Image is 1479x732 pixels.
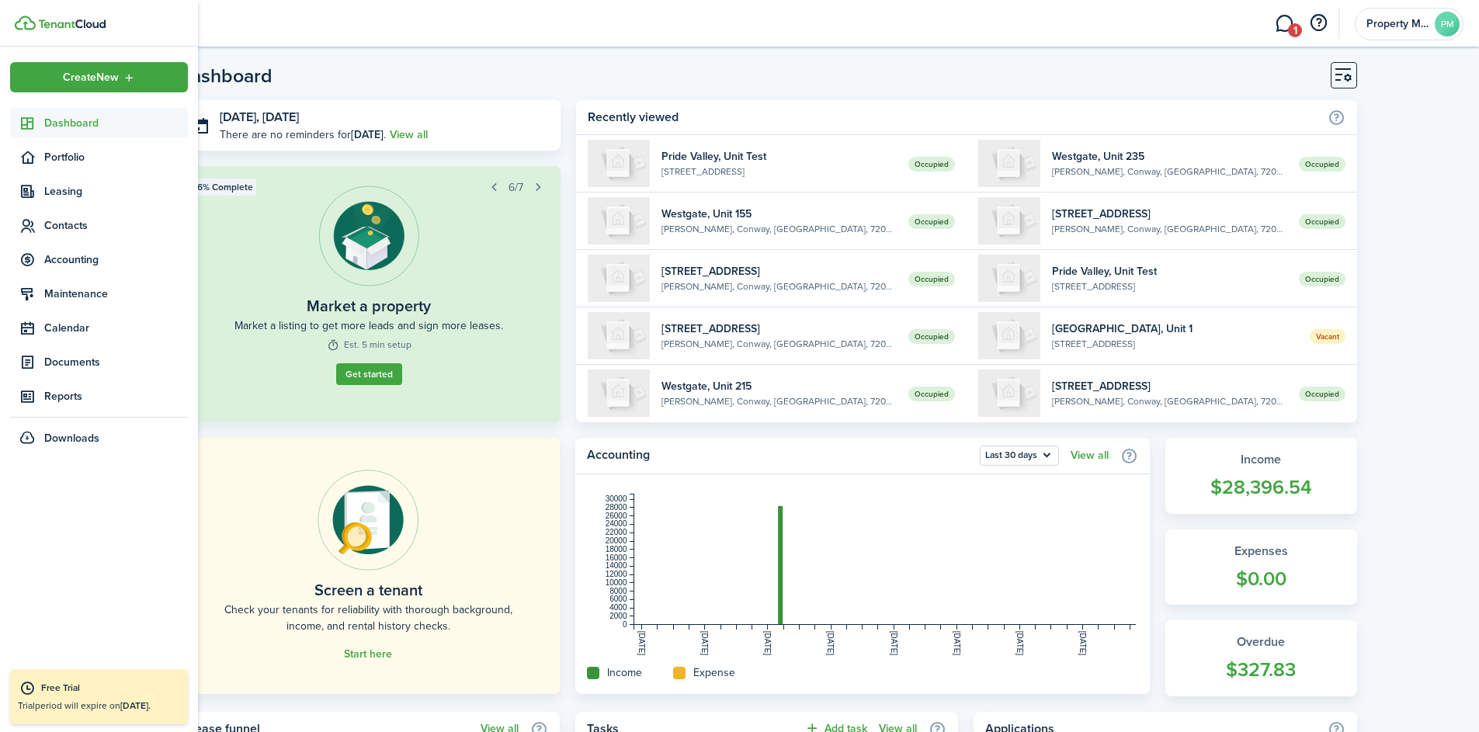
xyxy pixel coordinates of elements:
tspan: [DATE] [763,631,772,656]
div: Free Trial [41,681,180,696]
tspan: 2000 [609,612,627,620]
span: Occupied [1299,157,1345,172]
span: Create New [63,72,119,83]
tspan: 30000 [606,494,627,503]
span: Occupied [908,387,955,401]
tspan: 6000 [609,595,627,603]
span: Documents [44,354,188,370]
avatar-text: PM [1435,12,1460,36]
home-widget-title: Accounting [587,446,972,466]
header-page-title: Dashboard [177,66,273,85]
span: Occupied [1299,214,1345,229]
span: Reports [44,388,188,404]
widget-list-item-title: [STREET_ADDRESS] [1052,378,1287,394]
a: Income$28,396.54 [1165,438,1357,514]
widget-list-item-description: [PERSON_NAME], Conway, [GEOGRAPHIC_DATA], 72034, [GEOGRAPHIC_DATA] [661,222,897,236]
tspan: [DATE] [637,631,646,656]
widget-list-item-title: [STREET_ADDRESS] [661,321,897,337]
span: Dashboard [44,115,188,131]
widget-list-item-description: [PERSON_NAME], Conway, [GEOGRAPHIC_DATA], 72034, [GEOGRAPHIC_DATA] [1052,165,1287,179]
a: Dashboard [10,108,188,138]
button: Last 30 days [980,446,1059,466]
span: Occupied [1299,387,1345,401]
a: Get started [336,363,402,385]
home-widget-title: Recently viewed [588,108,1319,127]
button: Open menu [10,62,188,92]
widget-list-item-title: Westgate, Unit 235 [1052,148,1287,165]
span: Leasing [44,183,188,199]
tspan: [DATE] [1078,631,1087,656]
widget-step-time: Est. 5 min setup [327,338,411,352]
span: Maintenance [44,286,188,302]
img: 235 [978,140,1040,187]
span: Calendar [44,320,188,336]
widget-list-item-title: Westgate, Unit 155 [661,206,897,222]
button: Open menu [980,446,1059,466]
tspan: 22000 [606,528,627,536]
span: 1 [1288,23,1302,37]
img: 165 [588,312,650,359]
widget-list-item-description: [PERSON_NAME], Conway, [GEOGRAPHIC_DATA], 72034, [GEOGRAPHIC_DATA] [1052,222,1287,236]
img: 215 [588,369,650,417]
widget-list-item-description: [PERSON_NAME], Conway, [GEOGRAPHIC_DATA], 72034, [GEOGRAPHIC_DATA] [1052,394,1287,408]
img: Test [588,140,650,187]
img: TenantCloud [38,19,106,29]
widget-list-item-title: [STREET_ADDRESS] [1052,206,1287,222]
tspan: 26000 [606,512,627,520]
button: Customise [1331,62,1357,88]
tspan: 10000 [606,578,627,587]
widget-stats-count: $28,396.54 [1181,473,1342,502]
span: Accounting [44,252,188,268]
b: [DATE] [351,127,384,143]
span: Vacant [1310,329,1345,344]
widget-list-item-title: [STREET_ADDRESS] [661,263,897,279]
tspan: 14000 [606,561,627,570]
widget-list-item-description: [STREET_ADDRESS] [661,165,897,179]
span: 86% Complete [192,180,253,194]
tspan: 8000 [609,587,627,595]
span: Occupied [1299,272,1345,286]
home-widget-title: Expense [693,664,735,681]
a: View all [1071,449,1109,462]
a: View all [390,127,428,143]
img: 163 [588,255,650,302]
img: Test [978,255,1040,302]
home-placeholder-description: Check your tenants for reliability with thorough background, income, and rental history checks. [212,602,525,634]
img: 1 [978,312,1040,359]
tspan: 28000 [606,503,627,512]
button: Next step [527,176,549,198]
widget-stats-count: $327.83 [1181,655,1342,685]
span: Contacts [44,217,188,234]
tspan: 18000 [606,545,627,553]
p: Trial [18,699,180,713]
img: 185 [978,197,1040,245]
h3: [DATE], [DATE] [220,108,550,127]
span: Occupied [908,329,955,344]
span: Downloads [44,430,99,446]
tspan: [DATE] [952,631,960,656]
img: 155 [588,197,650,245]
tspan: [DATE] [700,631,709,656]
a: Start here [344,648,392,661]
widget-list-item-description: [PERSON_NAME], Conway, [GEOGRAPHIC_DATA], 72034, [GEOGRAPHIC_DATA] [661,337,897,351]
span: Property Manager [1366,19,1429,29]
tspan: [DATE] [889,631,897,656]
span: 6/7 [509,179,523,196]
widget-list-item-description: [STREET_ADDRESS] [1052,337,1298,351]
widget-list-item-title: [GEOGRAPHIC_DATA], Unit 1 [1052,321,1298,337]
widget-stats-title: Income [1181,450,1342,469]
widget-stats-count: $0.00 [1181,564,1342,594]
widget-stats-title: Expenses [1181,542,1342,560]
a: Messaging [1269,4,1299,43]
span: Portfolio [44,149,188,165]
button: Prev step [483,176,505,198]
tspan: 16000 [606,553,627,562]
b: [DATE]. [120,699,151,713]
widget-list-item-title: Pride Valley, Unit Test [1052,263,1287,279]
button: Open resource center [1305,10,1331,36]
widget-list-item-title: Pride Valley, Unit Test [661,148,897,165]
tspan: [DATE] [1016,631,1024,656]
home-widget-title: Income [607,664,642,681]
tspan: 4000 [609,603,627,612]
tspan: 12000 [606,570,627,578]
